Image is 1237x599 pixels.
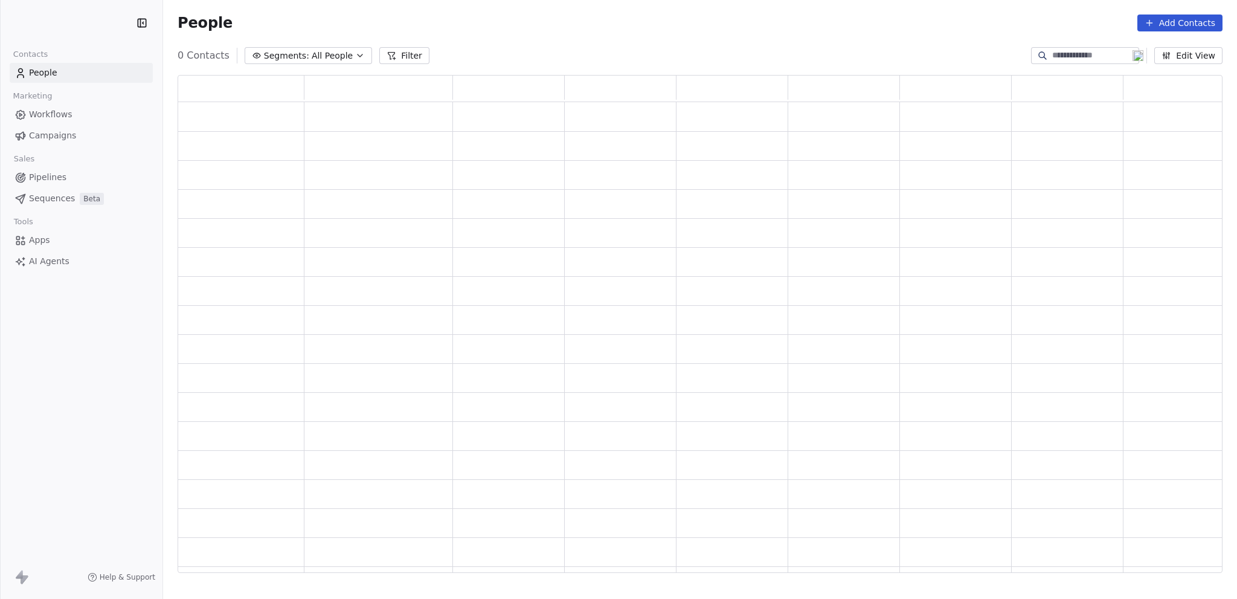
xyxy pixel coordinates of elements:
a: Help & Support [88,572,155,582]
button: Filter [379,47,429,64]
span: Marketing [8,87,57,105]
span: AI Agents [29,255,69,268]
button: Add Contacts [1137,15,1223,31]
a: AI Agents [10,251,153,271]
a: Campaigns [10,126,153,146]
span: Contacts [8,45,53,63]
a: People [10,63,153,83]
a: SequencesBeta [10,189,153,209]
a: Workflows [10,105,153,125]
span: 0 Contacts [178,48,230,63]
span: Sequences [29,192,75,205]
span: Segments: [264,50,309,62]
span: Workflows [29,108,72,121]
button: Edit View [1154,47,1223,64]
span: People [29,66,57,79]
a: Pipelines [10,167,153,187]
span: People [178,14,233,32]
a: Apps [10,230,153,250]
span: Beta [80,193,104,205]
div: grid [178,102,1235,574]
span: Campaigns [29,129,76,142]
span: All People [312,50,353,62]
span: Tools [8,213,38,231]
span: Sales [8,150,40,168]
span: Pipelines [29,171,66,184]
span: Help & Support [100,572,155,582]
span: Apps [29,234,50,247]
img: 19.png [1133,50,1143,61]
